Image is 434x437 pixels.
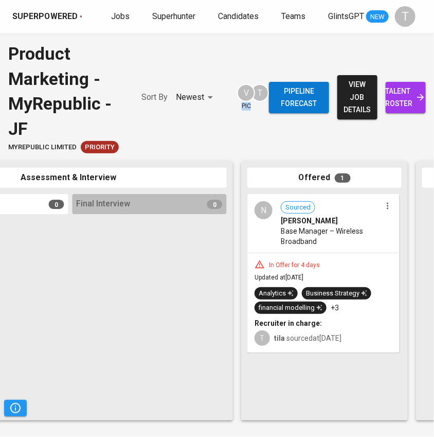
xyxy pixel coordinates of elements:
div: Business Strategy [306,289,367,299]
span: Priority [81,143,119,152]
div: T [251,84,269,102]
span: 0 [207,200,223,209]
div: NSourced[PERSON_NAME]Base Manager – Wireless BroadbandIn Offer for 4 daysUpdated at[DATE]Analytic... [247,194,400,353]
span: NEW [366,12,389,22]
a: Jobs [111,10,132,23]
span: Sourced [281,203,315,213]
div: Product Marketing - MyRepublic - JF [8,41,121,141]
img: app logo [80,15,82,18]
span: 1 [335,173,351,183]
span: Superhunter [152,11,195,21]
div: financial modelling [259,303,322,313]
span: talent roster [394,85,418,110]
button: Pipeline Triggers [4,400,27,416]
button: Pipeline forecast [269,82,329,113]
button: view job details [337,75,377,119]
a: GlintsGPT NEW [328,10,389,23]
div: pic [237,84,255,111]
b: tila [274,334,285,342]
div: V [237,84,255,102]
span: GlintsGPT [328,11,364,21]
span: Teams [281,11,305,21]
span: Updated at [DATE] [255,274,303,281]
div: T [255,330,270,346]
div: In Offer for 4 days [265,261,324,270]
div: Superpowered [12,11,78,23]
p: +3 [331,303,339,313]
div: Analytics [259,289,294,299]
b: Recruiter in charge: [255,319,322,327]
span: Final Interview [77,198,131,210]
div: T [395,6,415,27]
a: Teams [281,10,308,23]
div: N [255,201,273,219]
a: Candidates [218,10,261,23]
span: [PERSON_NAME] [281,216,338,226]
div: Newest [176,88,216,107]
div: Offered [247,168,402,188]
span: Pipeline forecast [277,85,320,110]
span: view job details [346,78,369,116]
a: Superhunter [152,10,197,23]
span: Base Manager – Wireless Broadband [281,226,381,247]
div: New Job received from Demand Team [81,141,119,153]
a: talent roster [386,82,426,113]
span: MyRepublic Limited [8,143,77,152]
span: Candidates [218,11,259,21]
p: Newest [176,91,204,103]
span: 0 [49,200,64,209]
a: Superpoweredapp logo [12,11,82,23]
span: sourced at [DATE] [274,334,341,342]
span: Jobs [111,11,130,21]
p: Sort By [141,91,168,103]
